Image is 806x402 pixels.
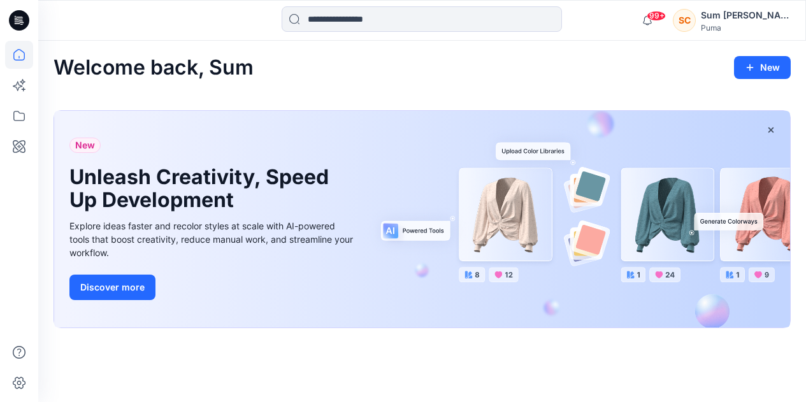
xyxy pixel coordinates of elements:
[647,11,666,21] span: 99+
[734,56,791,79] button: New
[701,23,790,32] div: Puma
[54,56,254,80] h2: Welcome back, Sum
[75,138,95,153] span: New
[69,275,155,300] button: Discover more
[69,219,356,259] div: Explore ideas faster and recolor styles at scale with AI-powered tools that boost creativity, red...
[69,166,337,212] h1: Unleash Creativity, Speed Up Development
[673,9,696,32] div: SC
[701,8,790,23] div: Sum [PERSON_NAME]
[69,275,356,300] a: Discover more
